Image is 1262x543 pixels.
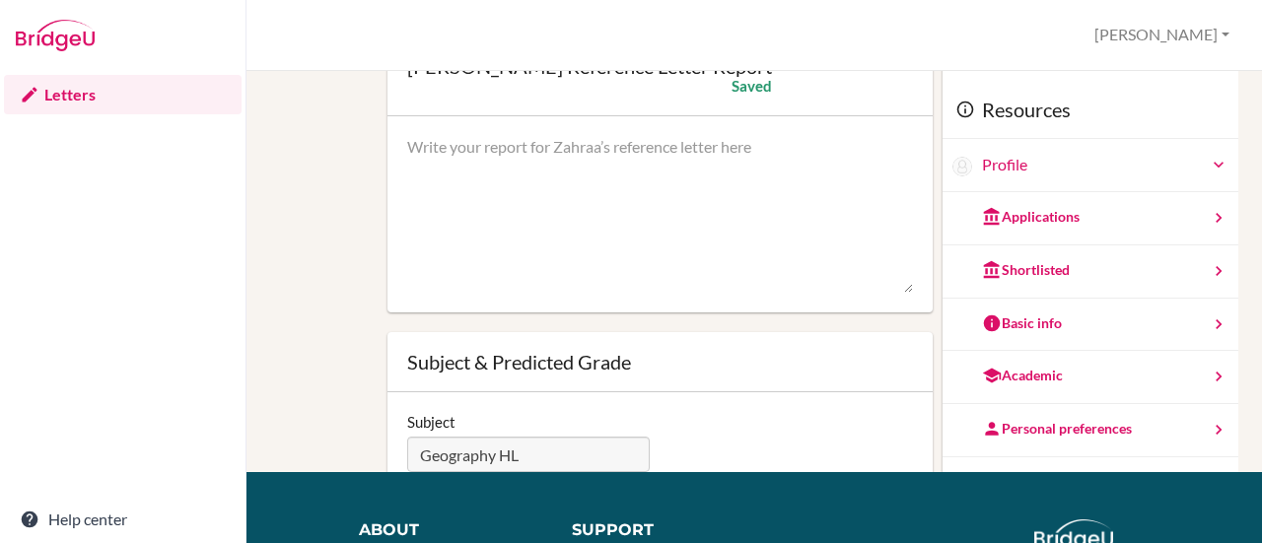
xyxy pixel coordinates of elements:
div: About [359,519,541,542]
a: Letters [4,75,242,114]
div: Saved [732,76,772,96]
div: Applications [982,207,1080,227]
img: Bridge-U [16,20,95,51]
img: Zahraa Alsaffar [952,157,972,176]
a: Shortlisted [943,245,1238,299]
button: [PERSON_NAME] [1086,17,1238,53]
a: Applications [943,192,1238,245]
div: Subject & Predicted Grade [407,352,914,372]
div: Basic info [982,313,1062,333]
label: Subject [407,412,456,432]
div: Personal preferences [982,419,1132,439]
div: Support [572,519,740,542]
div: Shortlisted [982,260,1070,280]
div: Resources [943,81,1238,140]
a: Basic info [943,299,1238,352]
a: Academic [943,351,1238,404]
div: Academic [982,366,1063,385]
div: [PERSON_NAME] Reference Letter Report [407,56,772,76]
a: Help center [4,500,242,539]
a: Personal preferences [943,404,1238,457]
a: Profile [982,154,1228,176]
